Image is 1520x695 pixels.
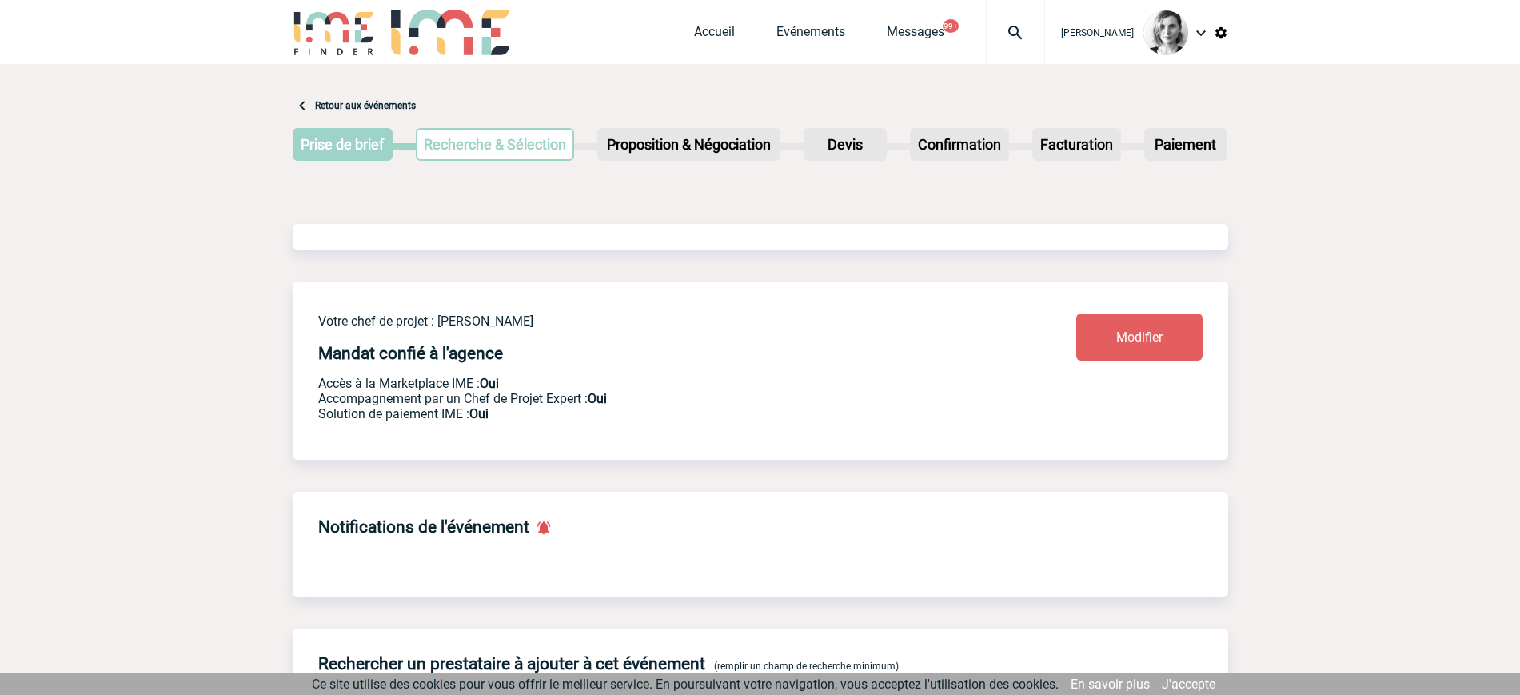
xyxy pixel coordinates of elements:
p: Facturation [1034,130,1119,159]
p: Conformité aux process achat client, Prise en charge de la facturation, Mutualisation de plusieur... [318,406,982,421]
p: Paiement [1146,130,1226,159]
p: Prise de brief [294,130,392,159]
a: En savoir plus [1071,677,1150,692]
p: Votre chef de projet : [PERSON_NAME] [318,314,982,329]
a: J'accepte [1162,677,1215,692]
span: (remplir un champ de recherche minimum) [714,661,899,672]
h4: Notifications de l'événement [318,517,529,537]
button: 99+ [943,19,959,33]
p: Confirmation [912,130,1007,159]
span: Ce site utilise des cookies pour vous offrir le meilleur service. En poursuivant votre navigation... [312,677,1059,692]
h4: Mandat confié à l'agence [318,344,503,363]
h4: Rechercher un prestataire à ajouter à cet événement [318,654,705,673]
p: Prestation payante [318,391,982,406]
span: Modifier [1116,330,1163,345]
p: Accès à la Marketplace IME : [318,376,982,391]
b: Oui [588,391,607,406]
b: Oui [480,376,499,391]
a: Messages [887,24,944,46]
p: Recherche & Sélection [417,130,572,159]
p: Devis [805,130,885,159]
a: Evénements [776,24,845,46]
span: [PERSON_NAME] [1061,27,1134,38]
img: 103019-1.png [1143,10,1188,55]
a: Retour aux événements [315,100,416,111]
b: Oui [469,406,489,421]
p: Proposition & Négociation [599,130,779,159]
img: IME-Finder [293,10,376,55]
a: Accueil [694,24,735,46]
